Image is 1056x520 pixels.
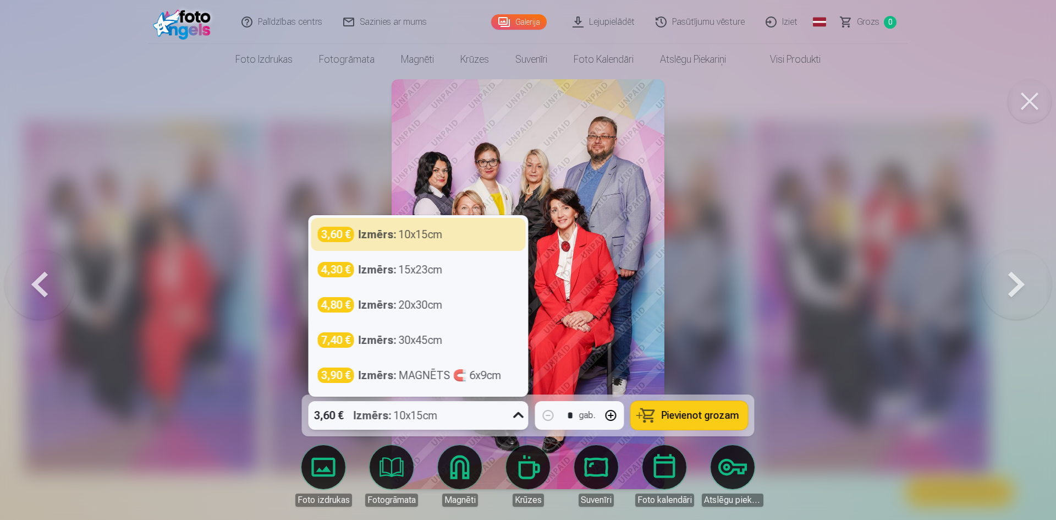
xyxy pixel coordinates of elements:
[359,297,443,313] div: 20x30cm
[739,44,834,75] a: Visi produkti
[354,401,438,430] div: 10x15cm
[359,297,397,313] strong: Izmērs :
[647,44,739,75] a: Atslēgu piekariņi
[222,44,306,75] a: Foto izdrukas
[359,368,397,383] strong: Izmērs :
[359,227,443,242] div: 10x15cm
[309,401,349,430] div: 3,60 €
[318,262,354,277] div: 4,30 €
[318,368,354,383] div: 3,90 €
[884,16,897,29] span: 0
[579,409,596,422] div: gab.
[153,4,216,40] img: /fa1
[359,368,502,383] div: MAGNĒTS 🧲 6x9cm
[359,332,443,348] div: 30x45cm
[491,14,547,30] a: Galerija
[354,408,392,423] strong: Izmērs :
[318,297,354,313] div: 4,80 €
[359,332,397,348] strong: Izmērs :
[359,227,397,242] strong: Izmērs :
[502,44,560,75] a: Suvenīri
[631,401,748,430] button: Pievienot grozam
[359,262,397,277] strong: Izmērs :
[388,44,447,75] a: Magnēti
[306,44,388,75] a: Fotogrāmata
[447,44,502,75] a: Krūzes
[318,227,354,242] div: 3,60 €
[857,15,879,29] span: Grozs
[662,410,739,420] span: Pievienot grozam
[318,332,354,348] div: 7,40 €
[359,262,443,277] div: 15x23cm
[560,44,647,75] a: Foto kalendāri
